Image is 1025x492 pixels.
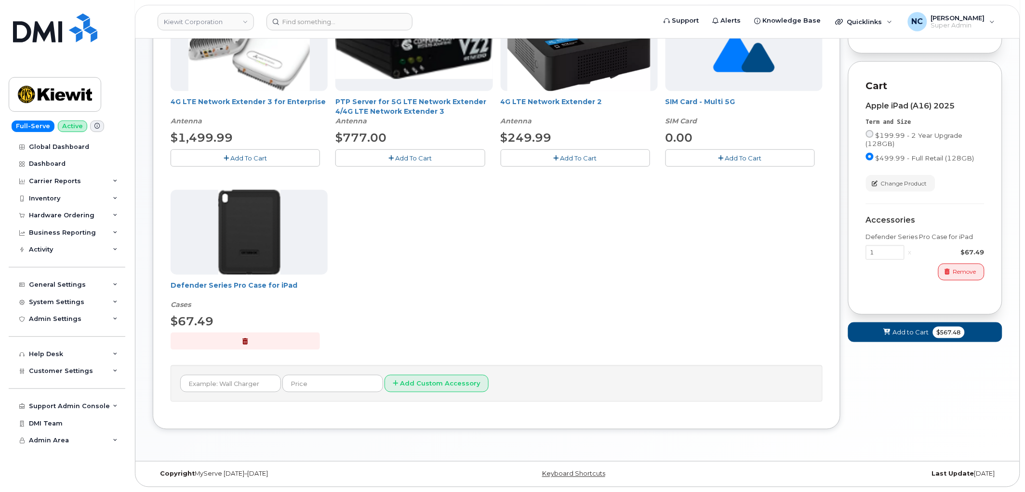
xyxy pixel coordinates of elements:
input: Find something... [266,13,413,30]
div: PTP Server for 5G LTE Network Extender 4/4G LTE Network Extender 3 [335,97,493,126]
span: Quicklinks [847,18,882,26]
button: Remove [938,264,985,280]
div: [DATE] [719,470,1002,478]
span: Add to Cart [893,328,929,337]
span: [PERSON_NAME] [931,14,985,22]
button: Change Product [866,175,935,192]
a: Support [657,11,706,30]
img: 4glte_extender.png [507,6,651,91]
span: Knowledge Base [763,16,821,26]
strong: Copyright [160,470,195,478]
div: Defender Series Pro Case for iPad [171,280,328,309]
div: $67.49 [916,248,985,257]
span: Add To Cart [395,154,432,162]
span: $567.48 [933,327,965,338]
img: casa.png [188,6,310,91]
span: Support [672,16,699,26]
em: SIM Card [666,117,697,125]
a: Alerts [706,11,748,30]
iframe: Messenger Launcher [983,450,1018,485]
a: SIM Card - Multi 5G [666,97,735,106]
button: Add To Cart [335,149,485,166]
div: x [905,248,916,257]
span: Add To Cart [725,154,762,162]
span: $499.99 - Full Retail (128GB) [876,154,974,162]
span: $67.49 [171,314,213,328]
a: 4G LTE Network Extender 3 for Enterprise [171,97,326,106]
div: Defender Series Pro Case for iPad [866,232,985,241]
span: Change Product [881,179,927,188]
span: Add To Cart [560,154,597,162]
img: Casa_Sysem.png [335,19,493,79]
span: $249.99 [501,131,552,145]
a: Keyboard Shortcuts [542,470,605,478]
div: Accessories [866,216,985,225]
input: $199.99 - 2 Year Upgrade (128GB) [866,130,874,138]
span: NC [912,16,923,27]
a: Knowledge Base [748,11,828,30]
img: no_image_found-2caef05468ed5679b831cfe6fc140e25e0c280774317ffc20a367ab7fd17291e.png [713,6,774,91]
button: Add Custom Accessory [385,375,489,393]
em: Cases [171,300,191,309]
em: Antenna [335,117,367,125]
button: Add To Cart [666,149,815,166]
p: Cart [866,79,985,93]
div: Term and Size [866,118,985,126]
span: $1,499.99 [171,131,233,145]
div: SIM Card - Multi 5G [666,97,823,126]
div: 4G LTE Network Extender 2 [501,97,658,126]
div: MyServe [DATE]–[DATE] [153,470,436,478]
input: $499.99 - Full Retail (128GB) [866,153,874,160]
span: $199.99 - 2 Year Upgrade (128GB) [866,132,963,147]
span: Alerts [721,16,741,26]
span: Super Admin [931,22,985,29]
strong: Last Update [932,470,974,478]
button: Add To Cart [501,149,650,166]
input: Price [282,375,383,392]
div: 4G LTE Network Extender 3 for Enterprise [171,97,328,126]
span: $777.00 [335,131,386,145]
div: Nicholas Capella [901,12,1002,31]
a: PTP Server for 5G LTE Network Extender 4/4G LTE Network Extender 3 [335,97,486,116]
em: Antenna [171,117,202,125]
span: Add To Cart [230,154,267,162]
a: 4G LTE Network Extender 2 [501,97,602,106]
a: Defender Series Pro Case for iPad [171,281,297,290]
div: Apple iPad (A16) 2025 [866,102,985,110]
input: Example: Wall Charger [180,375,281,392]
button: Add to Cart $567.48 [848,322,1002,342]
span: Remove [953,267,976,276]
span: 0.00 [666,131,693,145]
div: Quicklinks [829,12,899,31]
em: Antenna [501,117,532,125]
a: Kiewit Corporation [158,13,254,30]
button: Add To Cart [171,149,320,166]
img: defenderipad10thgen.png [218,190,280,275]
